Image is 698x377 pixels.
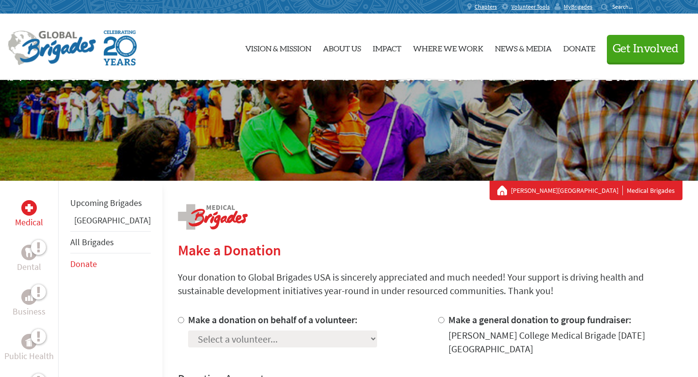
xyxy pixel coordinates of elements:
[25,248,33,257] img: Dental
[448,314,632,326] label: Make a general donation to group fundraiser:
[511,3,550,11] span: Volunteer Tools
[74,215,151,226] a: [GEOGRAPHIC_DATA]
[178,270,682,298] p: Your donation to Global Brigades USA is sincerely appreciated and much needed! Your support is dr...
[25,293,33,301] img: Business
[70,192,151,214] li: Upcoming Brigades
[245,22,311,72] a: Vision & Mission
[25,337,33,346] img: Public Health
[8,31,96,65] img: Global Brigades Logo
[495,22,552,72] a: News & Media
[413,22,483,72] a: Where We Work
[13,305,46,318] p: Business
[607,35,684,63] button: Get Involved
[70,236,114,248] a: All Brigades
[104,31,137,65] img: Global Brigades Celebrating 20 Years
[613,43,679,55] span: Get Involved
[511,186,623,195] a: [PERSON_NAME][GEOGRAPHIC_DATA]
[4,349,54,363] p: Public Health
[17,260,41,274] p: Dental
[4,334,54,363] a: Public HealthPublic Health
[70,253,151,275] li: Donate
[612,3,640,10] input: Search...
[21,200,37,216] div: Medical
[373,22,401,72] a: Impact
[178,204,248,230] img: logo-medical.png
[70,231,151,253] li: All Brigades
[564,3,592,11] span: MyBrigades
[188,314,358,326] label: Make a donation on behalf of a volunteer:
[178,241,682,259] h2: Make a Donation
[70,258,97,269] a: Donate
[21,289,37,305] div: Business
[13,289,46,318] a: BusinessBusiness
[475,3,497,11] span: Chapters
[15,216,43,229] p: Medical
[21,334,37,349] div: Public Health
[21,245,37,260] div: Dental
[25,204,33,212] img: Medical
[497,186,675,195] div: Medical Brigades
[323,22,361,72] a: About Us
[17,245,41,274] a: DentalDental
[70,197,142,208] a: Upcoming Brigades
[15,200,43,229] a: MedicalMedical
[70,214,151,231] li: Panama
[448,329,683,356] div: [PERSON_NAME] College Medical Brigade [DATE] [GEOGRAPHIC_DATA]
[563,22,595,72] a: Donate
